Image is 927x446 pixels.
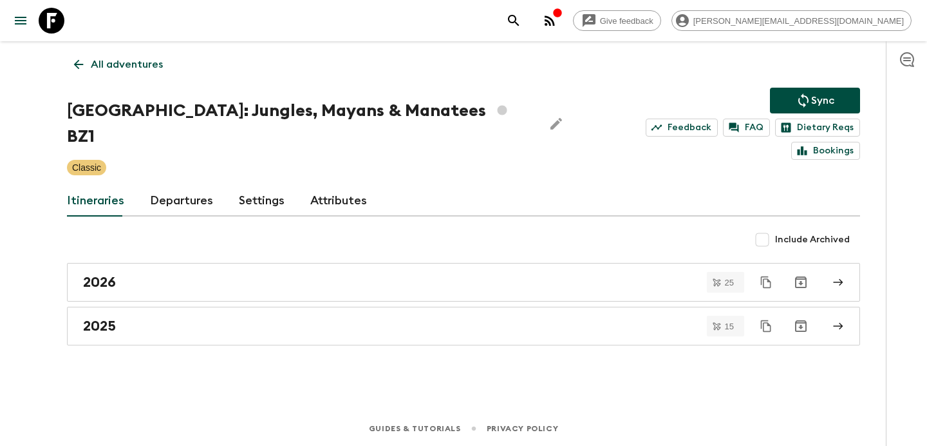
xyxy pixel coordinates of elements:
[83,274,116,291] h2: 2026
[67,186,124,217] a: Itineraries
[775,119,860,137] a: Dietary Reqs
[671,10,912,31] div: [PERSON_NAME][EMAIL_ADDRESS][DOMAIN_NAME]
[775,233,850,246] span: Include Archived
[83,318,116,334] h2: 2025
[67,52,170,77] a: All adventures
[573,10,661,31] a: Give feedback
[67,98,533,150] h1: [GEOGRAPHIC_DATA]: Jungles, Mayans & Manatees BZ1
[717,278,742,287] span: 25
[788,269,814,295] button: Archive
[770,88,860,113] button: Sync adventure departures to the booking engine
[791,142,860,160] a: Bookings
[788,313,814,339] button: Archive
[239,186,285,217] a: Settings
[310,186,367,217] a: Attributes
[91,57,163,72] p: All adventures
[754,315,778,338] button: Duplicate
[754,271,778,294] button: Duplicate
[369,422,461,436] a: Guides & Tutorials
[487,422,558,436] a: Privacy Policy
[723,119,770,137] a: FAQ
[501,8,527,34] button: search adventures
[811,93,834,108] p: Sync
[646,119,718,137] a: Feedback
[593,16,660,26] span: Give feedback
[717,322,742,331] span: 15
[150,186,213,217] a: Departures
[8,8,33,34] button: menu
[72,161,101,174] p: Classic
[67,307,860,345] a: 2025
[686,16,911,26] span: [PERSON_NAME][EMAIL_ADDRESS][DOMAIN_NAME]
[67,263,860,302] a: 2026
[543,98,569,150] button: Edit Adventure Title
